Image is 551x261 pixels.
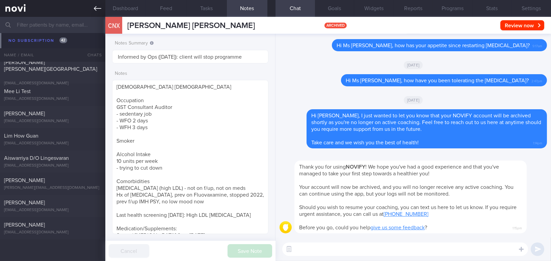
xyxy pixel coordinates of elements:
[324,23,347,28] span: archived
[311,140,419,145] span: Take care and we wish you the best of health!
[4,111,45,116] span: [PERSON_NAME]
[4,52,101,57] div: [EMAIL_ADDRESS][DOMAIN_NAME]
[4,133,38,139] span: Lim How Guan
[4,141,101,146] div: [EMAIL_ADDRESS][DOMAIN_NAME]
[404,96,423,104] span: [DATE]
[115,40,266,47] label: Notes Summary
[311,113,541,132] span: Hi [PERSON_NAME], I just wanted to let you know that your NOVIFY account will be archived shortly...
[299,164,499,176] span: Thank you for using ! We hope you've had a good experience and that you've managed to take your f...
[404,61,423,69] span: [DATE]
[4,155,69,161] span: Aiswarriya D/O Lingesvaran
[346,78,529,83] span: Hi Ms [PERSON_NAME], how have you been tolerating the [MEDICAL_DATA]?
[346,164,365,170] strong: NOVIFY
[532,42,542,49] span: 9:17am
[299,184,514,197] span: Your account will now be archived, and you will no longer receive any active coaching. You can co...
[384,211,428,217] a: [PHONE_NUMBER]
[4,163,101,168] div: [EMAIL_ADDRESS][DOMAIN_NAME]
[299,225,427,230] span: Before you go, could you help ?
[4,200,45,205] span: [PERSON_NAME]
[115,71,266,77] label: Notes
[531,77,542,84] span: 2:47pm
[299,205,517,217] span: Should you wish to resume your coaching, you can text us here to let us know. If you require urge...
[4,60,97,72] span: [PERSON_NAME] [PERSON_NAME][GEOGRAPHIC_DATA]
[533,139,542,146] span: 1:14pm
[513,224,522,231] span: 1:15pm
[4,81,101,86] div: [EMAIL_ADDRESS][DOMAIN_NAME]
[337,43,530,48] span: Hi Ms [PERSON_NAME], how has your appetite since restarting [MEDICAL_DATA]?
[4,208,101,213] div: [EMAIL_ADDRESS][DOMAIN_NAME]
[4,230,101,235] div: [EMAIL_ADDRESS][DOMAIN_NAME]
[4,119,101,124] div: [EMAIL_ADDRESS][DOMAIN_NAME]
[4,178,45,183] span: [PERSON_NAME]
[4,44,12,50] span: Eva
[4,96,101,101] div: [EMAIL_ADDRESS][DOMAIN_NAME]
[104,13,124,39] div: CNX
[4,222,45,228] span: [PERSON_NAME]
[500,20,544,30] button: Review now
[127,22,255,30] span: [PERSON_NAME] [PERSON_NAME]
[4,185,101,191] div: [PERSON_NAME][EMAIL_ADDRESS][DOMAIN_NAME]
[370,225,425,230] a: give us some feedback
[4,89,31,94] span: Mee Li Test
